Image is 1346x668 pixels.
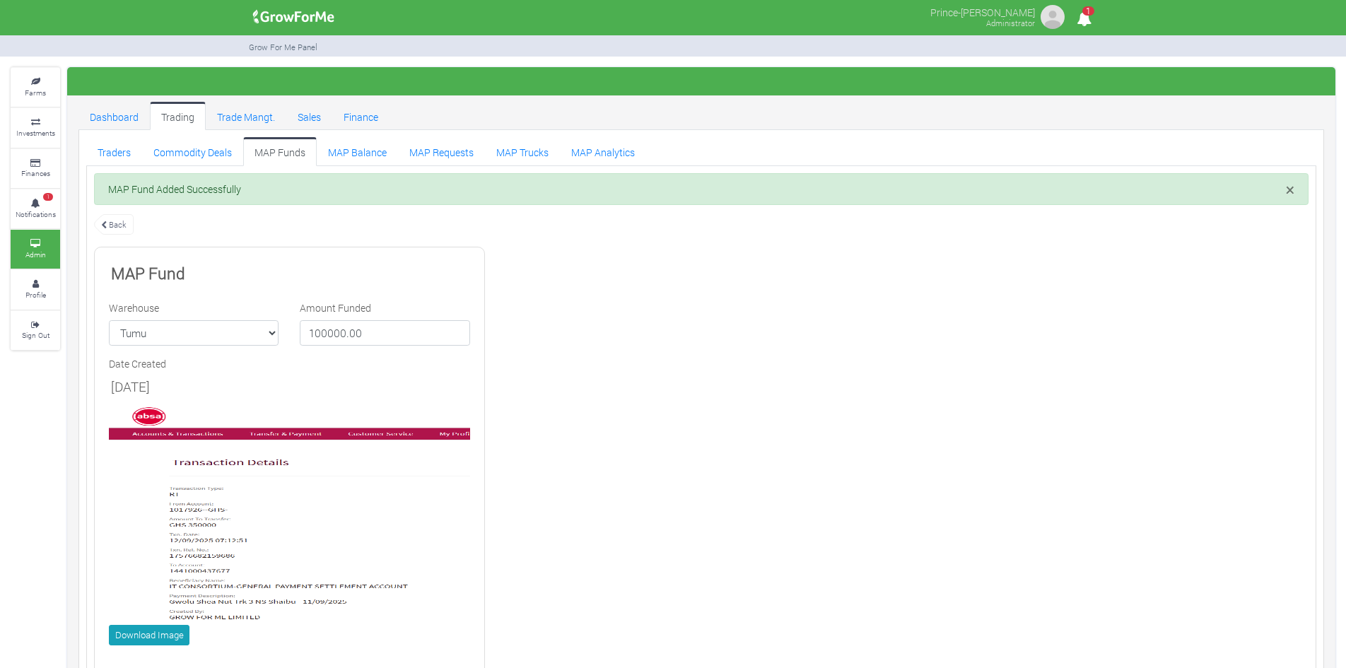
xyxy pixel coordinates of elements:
[1082,6,1094,16] span: 1
[11,149,60,188] a: Finances
[560,137,646,165] a: MAP Analytics
[111,262,185,283] b: MAP Fund
[1038,3,1067,31] img: growforme image
[111,379,468,395] h5: [DATE]
[94,213,134,236] a: Back
[78,102,150,130] a: Dashboard
[317,137,398,165] a: MAP Balance
[11,68,60,107] a: Farms
[109,300,159,315] label: Warehouse
[25,250,46,259] small: Admin
[11,230,60,269] a: Admin
[16,128,55,138] small: Investments
[332,102,390,130] a: Finance
[249,42,317,52] small: Grow For Me Panel
[485,137,560,165] a: MAP Trucks
[11,189,60,228] a: 1 Notifications
[1070,13,1098,27] a: 1
[248,3,339,31] img: growforme image
[243,137,317,165] a: MAP Funds
[1286,179,1294,200] span: ×
[986,18,1035,28] small: Administrator
[11,270,60,309] a: Profile
[142,137,243,165] a: Commodity Deals
[94,173,1309,206] div: MAP Fund Added Successfully
[398,137,485,165] a: MAP Requests
[109,356,166,371] label: Date Created
[109,407,470,619] img: Tumu
[1286,182,1294,198] button: Close
[25,88,46,98] small: Farms
[16,209,56,219] small: Notifications
[11,311,60,350] a: Sign Out
[11,108,60,147] a: Investments
[300,300,371,315] label: Amount Funded
[300,320,469,346] input: 0.00
[930,3,1035,20] p: Prince-[PERSON_NAME]
[150,102,206,130] a: Trading
[206,102,286,130] a: Trade Mangt.
[22,330,49,340] small: Sign Out
[86,137,142,165] a: Traders
[25,290,46,300] small: Profile
[1070,3,1098,35] i: Notifications
[109,625,189,645] a: Download Image
[21,168,50,178] small: Finances
[43,193,53,201] span: 1
[286,102,332,130] a: Sales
